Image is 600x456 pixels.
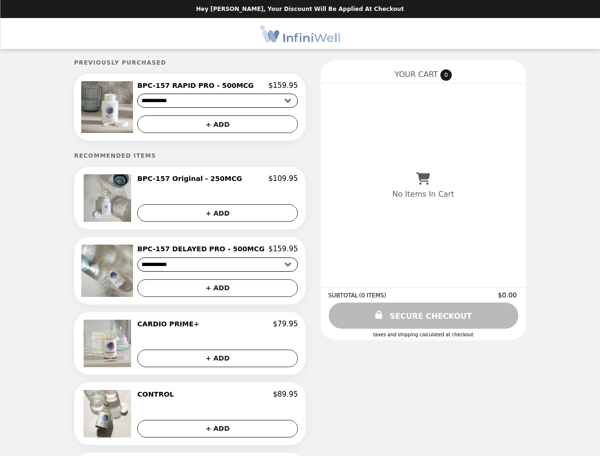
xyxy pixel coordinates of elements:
[137,204,298,222] button: + ADD
[84,174,133,222] img: BPC-157 Original - 250MCG
[74,152,305,159] h5: Recommended Items
[392,190,454,199] p: No Items In Cart
[137,81,257,90] h2: BPC-157 RAPID PRO - 500MCG
[328,332,518,337] div: Taxes and Shipping calculated at checkout
[328,292,359,299] span: SUBTOTAL
[137,257,298,272] select: Select a product variant
[84,320,133,367] img: CARDIO PRIME+
[137,245,268,253] h2: BPC-157 DELAYED PRO - 500MCG
[260,24,340,43] img: Brand Logo
[196,6,404,12] p: Hey [PERSON_NAME], your discount will be applied at checkout
[268,174,298,183] p: $109.95
[137,320,203,328] h2: CARDIO PRIME+
[137,115,298,133] button: + ADD
[137,390,178,399] h2: CONTROL
[81,245,135,296] img: BPC-157 DELAYED PRO - 500MCG
[137,94,298,108] select: Select a product variant
[84,390,133,437] img: CONTROL
[137,174,246,183] h2: BPC-157 Original - 250MCG
[137,279,298,297] button: + ADD
[81,81,135,133] img: BPC-157 RAPID PRO - 500MCG
[268,81,298,90] p: $159.95
[74,59,305,66] h5: Previously Purchased
[498,291,518,299] span: $0.00
[273,390,298,399] p: $89.95
[359,292,386,299] span: ( 0 ITEMS )
[395,70,438,79] span: YOUR CART
[440,69,452,81] span: 0
[273,320,298,328] p: $79.95
[137,350,298,367] button: + ADD
[137,420,298,437] button: + ADD
[268,245,298,253] p: $159.95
